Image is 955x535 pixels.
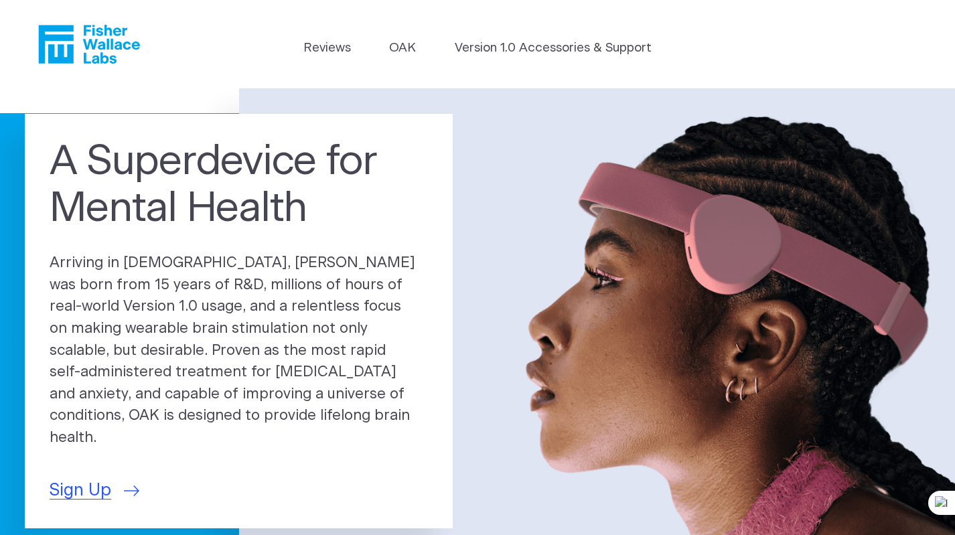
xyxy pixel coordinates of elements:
[389,39,416,58] a: OAK
[50,139,428,233] h1: A Superdevice for Mental Health
[50,478,111,504] span: Sign Up
[455,39,652,58] a: Version 1.0 Accessories & Support
[50,478,139,504] a: Sign Up
[50,252,428,449] p: Arriving in [DEMOGRAPHIC_DATA], [PERSON_NAME] was born from 15 years of R&D, millions of hours of...
[38,25,140,64] a: Fisher Wallace
[303,39,351,58] a: Reviews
